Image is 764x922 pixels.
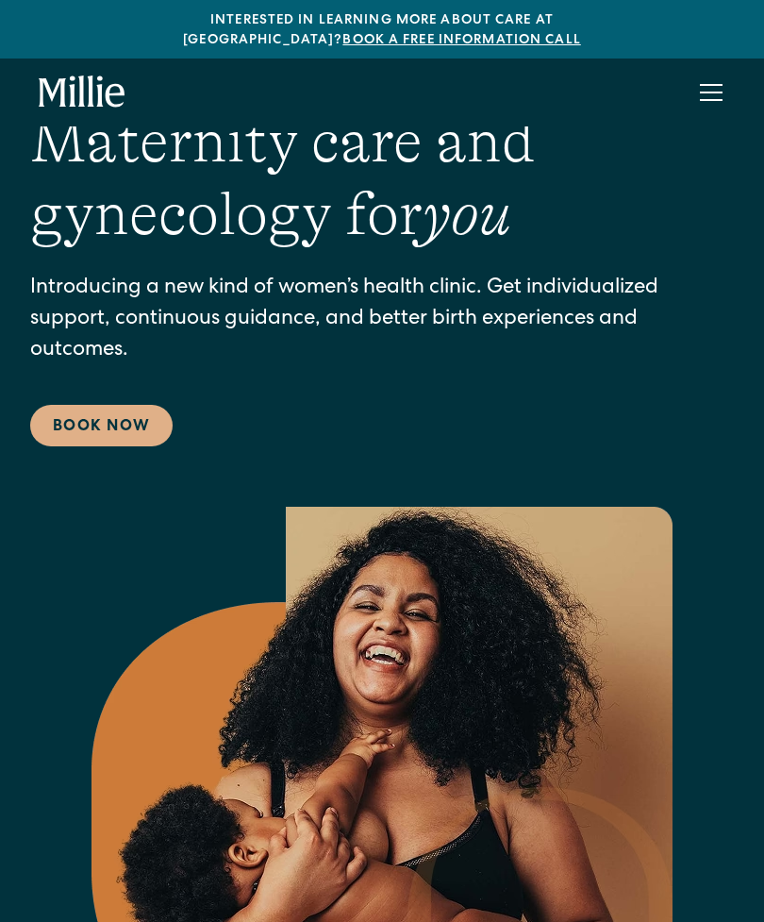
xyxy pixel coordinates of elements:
[30,106,734,251] h1: Maternity care and gynecology for
[30,11,734,51] div: Interested in learning more about care at [GEOGRAPHIC_DATA]?
[30,405,173,446] a: Book Now
[30,274,734,367] p: Introducing a new kind of women’s health clinic. Get individualized support, continuous guidance,...
[342,34,580,47] a: Book a free information call
[689,70,726,115] div: menu
[39,75,125,109] a: home
[423,180,511,248] em: you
